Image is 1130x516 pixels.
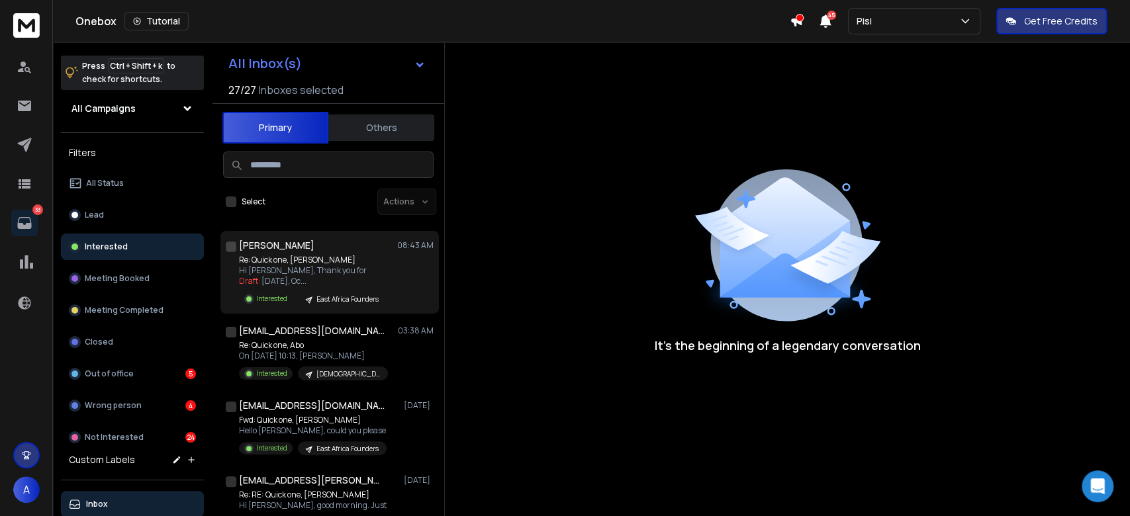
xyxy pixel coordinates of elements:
p: Hi [PERSON_NAME], Thank you for [239,265,387,276]
p: Hi [PERSON_NAME], good morning. Just [239,500,388,511]
div: 4 [185,400,196,411]
button: Others [328,113,434,142]
p: All Status [86,178,124,189]
p: [DATE] [404,475,434,486]
button: Interested [61,234,204,260]
button: Get Free Credits [996,8,1107,34]
p: Get Free Credits [1024,15,1098,28]
p: Not Interested [85,432,144,443]
p: Meeting Booked [85,273,150,284]
h3: Filters [61,144,204,162]
p: East Africa Founders [316,444,379,454]
h1: [EMAIL_ADDRESS][DOMAIN_NAME] [239,324,385,337]
button: A [13,476,40,503]
span: Ctrl + Shift + k [108,58,164,73]
button: Not Interested24 [61,424,204,451]
h1: [PERSON_NAME] [239,239,314,252]
p: Re: Quick one, Abo [239,340,388,351]
a: 33 [11,210,38,236]
div: Onebox [75,12,790,30]
p: Lead [85,210,104,220]
h1: All Inbox(s) [228,57,302,70]
p: Inbox [86,499,108,509]
span: 27 / 27 [228,82,256,98]
button: Closed [61,329,204,355]
h1: [EMAIL_ADDRESS][DOMAIN_NAME] [239,399,385,412]
button: Lead [61,202,204,228]
button: Primary [222,112,328,144]
button: Wrong person4 [61,392,204,419]
p: 08:43 AM [397,240,434,251]
p: It’s the beginning of a legendary conversation [655,336,921,355]
p: Interested [256,443,287,453]
p: Out of office [85,368,134,379]
div: 24 [185,432,196,443]
div: Open Intercom Messenger [1082,470,1113,502]
h3: Inboxes selected [259,82,344,98]
button: Meeting Booked [61,265,204,292]
h3: Custom Labels [69,453,135,466]
p: 33 [32,204,43,215]
h1: [EMAIL_ADDRESS][PERSON_NAME][DOMAIN_NAME] [239,474,385,487]
p: Interested [85,241,128,252]
button: Meeting Completed [61,297,204,323]
p: Re: Quick one, [PERSON_NAME] [239,255,387,265]
p: Hello [PERSON_NAME], could you please [239,425,387,436]
p: East Africa Founders [316,294,379,304]
p: Interested [256,294,287,304]
label: Select [242,196,265,207]
span: 45 [827,11,836,20]
p: Interested [256,368,287,378]
p: Re: RE: Quick one, [PERSON_NAME] [239,490,388,500]
button: All Status [61,170,204,196]
button: Tutorial [124,12,189,30]
p: [DEMOGRAPHIC_DATA] Founders [316,369,380,379]
p: Press to check for shortcuts. [82,60,175,86]
p: Closed [85,337,113,347]
h1: All Campaigns [71,102,136,115]
p: Meeting Completed [85,305,164,316]
button: Out of office5 [61,361,204,387]
span: [DATE], Oc ... [261,275,306,286]
p: 03:38 AM [398,325,434,336]
p: Wrong person [85,400,142,411]
p: Pisi [857,15,877,28]
p: [DATE] [404,400,434,411]
button: All Inbox(s) [218,50,436,77]
button: All Campaigns [61,95,204,122]
p: Fwd: Quick one, [PERSON_NAME] [239,415,387,425]
div: 5 [185,368,196,379]
span: Draft: [239,275,260,286]
p: On [DATE] 10:13, [PERSON_NAME] [239,351,388,361]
